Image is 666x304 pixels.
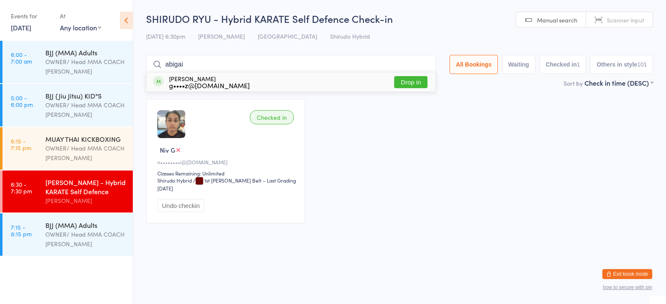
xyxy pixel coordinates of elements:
[45,48,126,57] div: BJJ (MMA) Adults
[157,199,204,212] button: Undo checkin
[564,79,583,87] label: Sort by
[607,16,644,24] span: Scanner input
[11,181,32,194] time: 6:30 - 7:30 pm
[11,51,32,64] time: 6:00 - 7:00 am
[169,75,250,89] div: [PERSON_NAME]
[603,284,652,290] button: how to secure with pin
[2,213,133,256] a: 7:15 -8:15 pmBJJ (MMA) AdultsOWNER/ Head MMA COACH [PERSON_NAME]
[11,94,33,108] time: 5:00 - 6:00 pm
[258,32,317,40] span: [GEOGRAPHIC_DATA]
[539,55,586,74] button: Checked in1
[11,23,31,32] a: [DATE]
[45,230,126,249] div: OWNER/ Head MMA COACH [PERSON_NAME]
[45,220,126,230] div: BJJ (MMA) Adults
[160,146,175,154] span: Niv G
[146,12,653,25] h2: SHIRUDO RYU - Hybrid KARATE Self Defence Check-in
[394,76,427,88] button: Drop in
[537,16,577,24] span: Manual search
[330,32,370,40] span: Shirudo Hybrid
[157,158,296,166] div: n••••••••i@[DOMAIN_NAME]
[602,269,652,279] button: Exit kiosk mode
[169,82,250,89] div: g••••z@[DOMAIN_NAME]
[45,91,126,100] div: BJJ {Jiu Jitsu) KID"S
[250,110,294,124] div: Checked in
[198,32,245,40] span: [PERSON_NAME]
[60,23,101,32] div: Any location
[45,178,126,196] div: [PERSON_NAME] - Hybrid KARATE Self Defence
[590,55,653,74] button: Others in style101
[45,57,126,76] div: OWNER/ Head MMA COACH [PERSON_NAME]
[146,55,436,74] input: Search
[11,9,52,23] div: Events for
[2,84,133,126] a: 5:00 -6:00 pmBJJ {Jiu Jitsu) KID"SOWNER/ Head MMA COACH [PERSON_NAME]
[502,55,535,74] button: Waiting
[2,127,133,170] a: 6:15 -7:15 pmMUAY THAI KICKBOXINGOWNER/ Head MMA COACH [PERSON_NAME]
[637,61,647,68] div: 101
[450,55,498,74] button: All Bookings
[45,100,126,119] div: OWNER/ Head MMA COACH [PERSON_NAME]
[157,170,296,177] div: Classes Remaining: Unlimited
[45,196,126,205] div: [PERSON_NAME]
[2,171,133,213] a: 6:30 -7:30 pm[PERSON_NAME] - Hybrid KARATE Self Defence[PERSON_NAME]
[584,78,653,87] div: Check in time (DESC)
[45,134,126,143] div: MUAY THAI KICKBOXING
[45,143,126,163] div: OWNER/ Head MMA COACH [PERSON_NAME]
[157,110,185,138] img: image1621172505.png
[2,41,133,83] a: 6:00 -7:00 amBJJ (MMA) AdultsOWNER/ Head MMA COACH [PERSON_NAME]
[11,138,31,151] time: 6:15 - 7:15 pm
[60,9,101,23] div: At
[157,177,192,184] div: Shirudo Hybrid
[577,61,580,68] div: 1
[146,32,185,40] span: [DATE] 6:30pm
[11,224,32,237] time: 7:15 - 8:15 pm
[157,177,296,192] span: / 1st [PERSON_NAME] Belt – Last Grading [DATE]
